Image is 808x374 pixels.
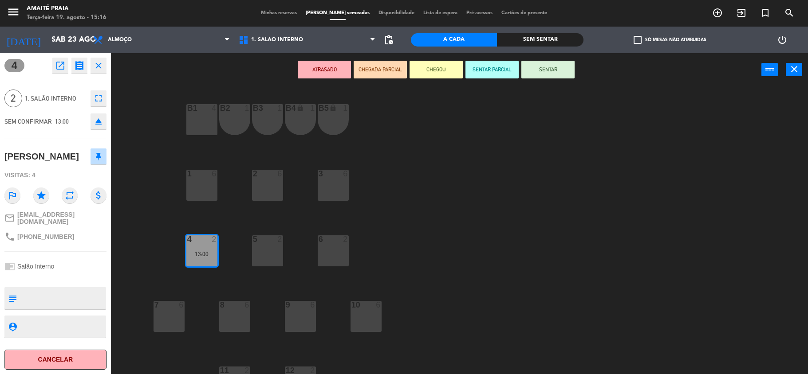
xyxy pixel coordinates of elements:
[212,104,217,112] div: 4
[497,33,583,47] div: Sem sentar
[786,63,802,76] button: close
[761,63,778,76] button: power_input
[712,8,723,18] i: add_circle_outline
[76,35,87,45] i: arrow_drop_down
[4,187,20,203] i: outlined_flag
[93,60,104,71] i: close
[383,35,394,45] span: pending_actions
[354,61,407,78] button: CHEGADA PARCIAL
[343,170,348,178] div: 6
[91,187,106,203] i: attach_money
[52,58,68,74] button: open_in_new
[27,13,106,22] div: Terça-feira 19. agosto - 15:16
[277,235,283,243] div: 2
[374,11,419,16] span: Disponibilidade
[411,33,497,47] div: A cada
[71,58,87,74] button: receipt
[17,263,54,270] span: Salão Interno
[4,168,106,183] div: Visitas: 4
[4,211,106,225] a: mail_outline[EMAIL_ADDRESS][DOMAIN_NAME]
[310,301,315,309] div: 6
[410,61,463,78] button: CHEGOU
[8,293,17,303] i: subject
[634,36,642,44] span: check_box_outline_blank
[33,187,49,203] i: star
[4,231,15,242] i: phone
[220,301,221,309] div: 8
[93,93,104,104] i: fullscreen
[55,118,69,125] span: 13:00
[4,90,22,107] span: 2
[7,5,20,19] i: menu
[251,37,303,43] span: 1. Salão Interno
[298,61,351,78] button: ATRASADO
[343,104,348,112] div: 1
[74,60,85,71] i: receipt
[187,235,188,243] div: 4
[4,59,24,72] span: 4
[343,235,348,243] div: 2
[310,104,315,112] div: 1
[154,301,155,309] div: 7
[765,64,775,74] i: power_input
[329,104,337,112] i: lock
[25,93,86,104] span: 1. Salão Interno
[736,8,747,18] i: exit_to_app
[777,35,788,45] i: power_settings_new
[93,116,104,127] i: eject
[220,104,221,112] div: B2
[212,235,217,243] div: 2
[7,5,20,22] button: menu
[760,8,771,18] i: turned_in_not
[4,350,106,370] button: Cancelar
[376,301,381,309] div: 6
[17,233,74,240] span: [PHONE_NUMBER]
[186,251,217,257] div: 13:00
[465,61,519,78] button: SENTAR PARCIAL
[521,61,575,78] button: SENTAR
[419,11,462,16] span: Lista de espera
[301,11,374,16] span: [PERSON_NAME] semeadas
[55,60,66,71] i: open_in_new
[187,104,188,112] div: B1
[277,104,283,112] div: 1
[4,261,15,272] i: chrome_reader_mode
[91,58,106,74] button: close
[8,322,17,331] i: person_pin
[108,37,132,43] span: Almoço
[497,11,552,16] span: Cartões de presente
[351,301,352,309] div: 10
[17,211,106,225] span: [EMAIL_ADDRESS][DOMAIN_NAME]
[62,187,78,203] i: repeat
[789,64,800,74] i: close
[634,36,706,44] label: Só mesas não atribuidas
[187,170,188,178] div: 1
[91,90,106,106] button: fullscreen
[27,4,106,13] div: Amaité Praia
[462,11,497,16] span: Pré-acessos
[244,301,250,309] div: 6
[4,149,79,164] div: [PERSON_NAME]
[296,104,304,112] i: lock
[179,301,184,309] div: 6
[212,170,217,178] div: 6
[4,118,52,125] span: SEM CONFIRMAR
[91,113,106,129] button: eject
[256,11,301,16] span: Minhas reservas
[277,170,283,178] div: 6
[4,213,15,223] i: mail_outline
[244,104,250,112] div: 1
[784,8,795,18] i: search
